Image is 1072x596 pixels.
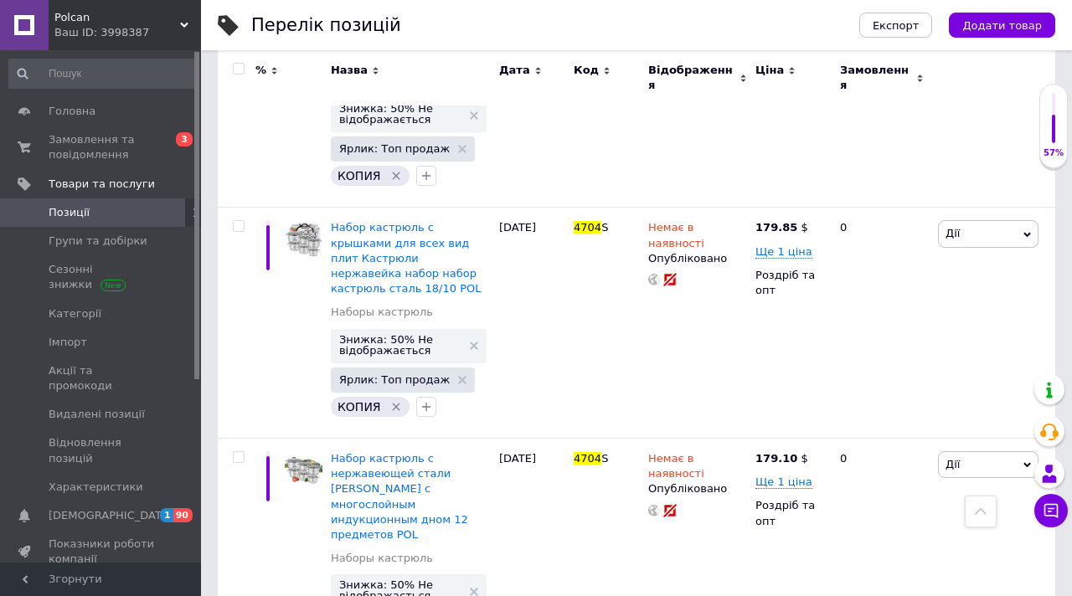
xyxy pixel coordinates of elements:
span: КОПИЯ [338,400,381,414]
span: Показники роботи компанії [49,537,155,567]
span: Видалені позиції [49,407,145,422]
span: Групи та добірки [49,234,147,249]
div: Опубліковано [648,251,747,266]
span: 90 [173,508,193,522]
span: Дата [499,63,530,78]
span: Позиції [49,205,90,220]
span: S [601,221,608,234]
span: Характеристики [49,480,143,495]
span: Ціна [755,63,784,78]
span: 4704 [574,221,601,234]
svg: Видалити мітку [389,169,403,182]
div: Роздріб та опт [755,268,826,298]
span: Відображення [648,63,735,93]
a: Набор кастрюль с нержавеющей стали [PERSON_NAME] с многослойным индукционным дном 12 предметов POL [331,452,468,541]
button: Додати товар [949,13,1055,38]
span: Відновлення позицій [49,435,155,465]
a: Наборы кастрюль [331,551,433,566]
span: Знижка: 50% Не відображається [339,103,461,125]
span: Polcan [54,10,180,25]
span: Ще 1 ціна [755,245,812,259]
span: Назва [331,63,368,78]
img: Набор кастрюль с крышками для всех вид плит Кастрюли нержавейка набор набор кастрюль сталь 18/10 POL [285,220,322,258]
span: Ще 1 ціна [755,475,812,489]
b: 179.10 [755,452,797,465]
span: Ярлик: Топ продаж [339,143,450,154]
span: Код [574,63,599,78]
span: Замовлення [840,63,912,93]
span: Знижка: 50% Не відображається [339,334,461,356]
span: КОПИЯ [338,169,381,182]
div: 57% [1040,147,1067,159]
span: Немає в наявності [648,452,704,485]
span: Замовлення та повідомлення [49,132,155,162]
span: Дії [946,458,960,470]
span: Ярлик: Топ продаж [339,374,450,385]
span: Товари та послуги [49,177,155,192]
a: Наборы кастрюль [331,305,433,320]
div: Ваш ID: 3998387 [54,25,201,40]
div: Перелік позицій [251,17,401,34]
span: Експорт [873,19,920,32]
span: 3 [176,132,193,146]
div: Роздріб та опт [755,498,826,528]
span: Категорії [49,306,101,321]
span: 1 [160,508,173,522]
span: % [255,63,266,78]
button: Експорт [859,13,933,38]
span: S [601,452,608,465]
span: Акції та промокоди [49,363,155,393]
button: Чат з покупцем [1034,494,1068,527]
input: Пошук [8,59,198,89]
div: [DATE] [495,208,569,439]
span: Немає в наявності [648,221,704,254]
span: Дії [946,227,960,239]
svg: Видалити мітку [389,400,403,414]
img: Набор кастрюль с нержавеющей стали Kamille с многослойным индукционным дном 12 предметов POL [285,451,322,489]
b: 179.85 [755,221,797,234]
a: Набор кастрюль с крышками для всех вид плит Кастрюли нержавейка набор набор кастрюль сталь 18/10 POL [331,221,482,295]
div: 0 [830,208,934,439]
span: Додати товар [962,19,1042,32]
span: Сезонні знижки [49,262,155,292]
span: Імпорт [49,335,87,350]
span: [DEMOGRAPHIC_DATA] [49,508,173,523]
div: Опубліковано [648,481,747,496]
span: Головна [49,104,95,119]
span: 4704 [574,452,601,465]
div: $ [755,220,808,235]
div: $ [755,451,808,466]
